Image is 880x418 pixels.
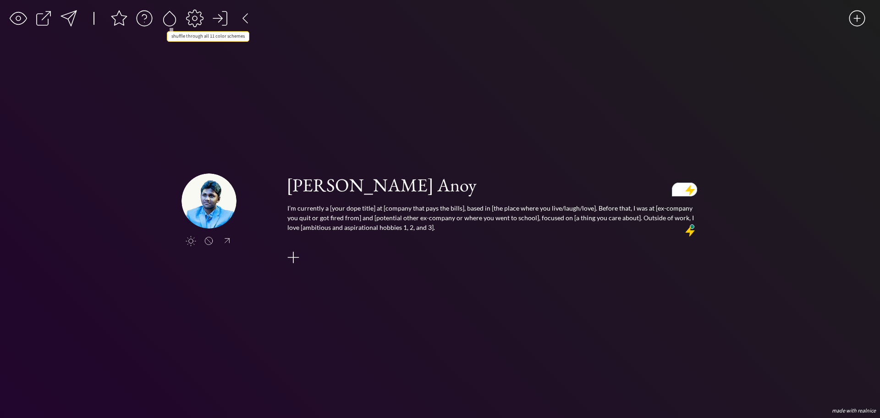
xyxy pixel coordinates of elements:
[286,173,697,196] div: To enrich screen reader interactions, please activate Accessibility in Grammarly extension settings
[286,173,697,196] h1: [PERSON_NAME] Anoy
[829,407,879,416] button: made with realnice
[167,32,249,41] div: shuffle through all 11 color schemes
[287,203,697,232] div: To enrich screen reader interactions, please activate Accessibility in Grammarly extension settings
[181,173,236,229] img: Arik Rahaman Anoy picture
[287,203,697,232] p: I’m currently a [your dope title] at [company that pays the bills], based in [the place where you...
